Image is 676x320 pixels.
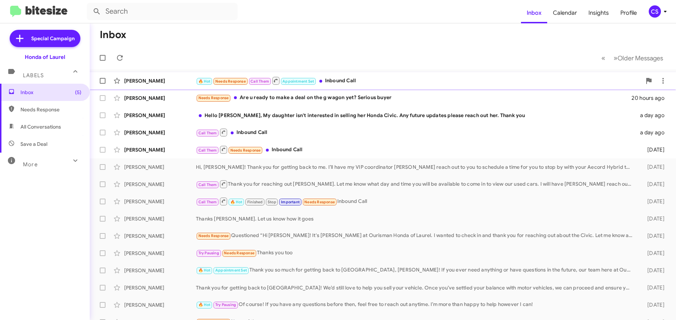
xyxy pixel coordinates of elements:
div: Inbound Call [196,145,636,154]
span: Stop [268,200,276,204]
span: Call Them [198,148,217,153]
a: Profile [615,3,643,23]
span: Try Pausing [215,302,236,307]
a: Special Campaign [10,30,80,47]
span: Important [281,200,300,204]
span: (5) [75,89,81,96]
div: 20 hours ago [632,94,670,102]
div: Thank you so much for getting back to [GEOGRAPHIC_DATA], [PERSON_NAME]! If you ever need anything... [196,266,636,274]
div: Questioned “Hi [PERSON_NAME]! It's [PERSON_NAME] at Ourisman Honda of Laurel. I wanted to check i... [196,232,636,240]
div: Honda of Laurel [25,54,65,61]
span: All Conversations [20,123,61,130]
div: Hello [PERSON_NAME], My daughter isn't interested in selling her Honda Civic. Any future updates ... [196,112,636,119]
div: [DATE] [636,284,670,291]
div: [DATE] [636,232,670,240]
span: Labels [23,72,44,79]
span: Call Them [198,182,217,187]
span: Needs Response [224,251,254,255]
div: [PERSON_NAME] [124,250,196,257]
span: » [614,54,618,62]
span: Special Campaign [31,35,75,42]
div: [PERSON_NAME] [124,146,196,153]
span: 🔥 Hot [230,200,243,204]
span: More [23,161,38,168]
div: Are u ready to make a deal on the g wagon yet? Serious buyer [196,94,632,102]
div: [DATE] [636,198,670,205]
span: Inbox [20,89,81,96]
div: [PERSON_NAME] [124,129,196,136]
span: 🔥 Hot [198,268,211,273]
div: [PERSON_NAME] [124,112,196,119]
span: Try Pausing [198,251,219,255]
span: Save a Deal [20,140,47,148]
div: CS [649,5,661,18]
nav: Page navigation example [597,51,667,65]
div: Thanks [PERSON_NAME]. Let us know how it goes [196,215,636,222]
div: [PERSON_NAME] [124,198,196,205]
span: Call Them [250,79,269,84]
div: Inbound Call [196,197,636,206]
span: 🔥 Hot [198,302,211,307]
span: Appointment Set [215,268,247,273]
span: Needs Response [20,106,81,113]
div: Thank you for getting back to [GEOGRAPHIC_DATA]! We’d still love to help you sell your vehicle. O... [196,284,636,291]
div: [DATE] [636,146,670,153]
button: CS [643,5,668,18]
input: Search [87,3,238,20]
span: Needs Response [198,233,229,238]
span: Call Them [198,131,217,135]
h1: Inbox [100,29,126,41]
span: « [601,54,605,62]
div: [DATE] [636,267,670,274]
span: Older Messages [618,54,663,62]
div: [DATE] [636,301,670,309]
div: [PERSON_NAME] [124,284,196,291]
span: Call Them [198,200,217,204]
div: [DATE] [636,215,670,222]
span: 🔥 Hot [198,79,211,84]
div: [DATE] [636,181,670,188]
a: Insights [583,3,615,23]
span: Needs Response [198,96,229,100]
div: a day ago [636,112,670,119]
div: [PERSON_NAME] [124,163,196,171]
div: a day ago [636,129,670,136]
div: Inbound Call [196,76,642,85]
div: [DATE] [636,163,670,171]
div: Thanks you too [196,249,636,257]
span: Finished [247,200,263,204]
div: [PERSON_NAME] [124,94,196,102]
div: Inbound Call [196,128,636,137]
div: [PERSON_NAME] [124,267,196,274]
button: Previous [597,51,610,65]
div: Hi, [PERSON_NAME]! Thank you for getting back to me. I’ll have my VIP coordinator [PERSON_NAME] r... [196,163,636,171]
span: Needs Response [304,200,335,204]
div: [PERSON_NAME] [124,181,196,188]
div: [PERSON_NAME] [124,77,196,84]
button: Next [609,51,667,65]
div: Thank you for reaching out [PERSON_NAME]. Let me know what day and time you will be available to ... [196,180,636,189]
div: [PERSON_NAME] [124,301,196,309]
span: Needs Response [215,79,246,84]
a: Calendar [547,3,583,23]
div: [PERSON_NAME] [124,215,196,222]
span: Needs Response [230,148,261,153]
div: Of course! If you have any questions before then, feel free to reach out anytime. I’m more than h... [196,301,636,309]
div: [DATE] [636,250,670,257]
span: Appointment Set [282,79,314,84]
a: Inbox [521,3,547,23]
div: [PERSON_NAME] [124,232,196,240]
